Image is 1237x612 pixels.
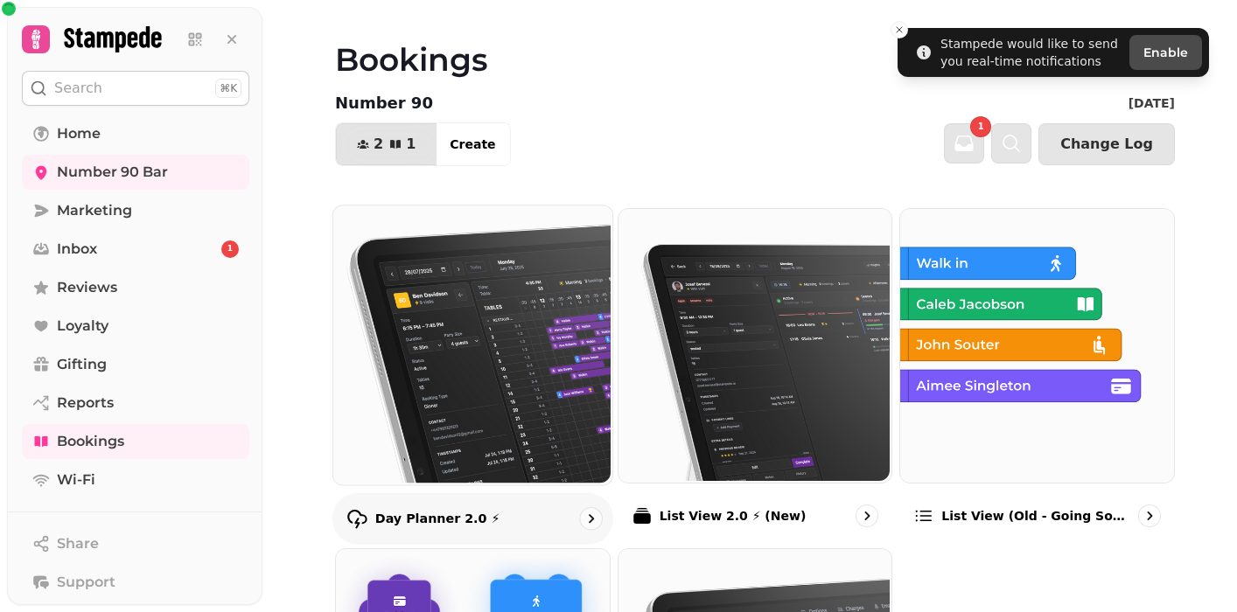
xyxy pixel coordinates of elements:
[406,137,416,151] span: 1
[57,469,95,490] span: Wi-Fi
[436,123,509,165] button: Create
[941,507,1131,525] p: List view (Old - going soon)
[57,239,97,260] span: Inbox
[57,277,117,298] span: Reviews
[57,354,107,375] span: Gifting
[22,232,249,267] a: Inbox1
[54,78,102,99] p: Search
[618,208,893,541] a: List View 2.0 ⚡ (New)List View 2.0 ⚡ (New)
[215,79,241,98] div: ⌘K
[57,123,101,144] span: Home
[57,431,124,452] span: Bookings
[22,386,249,421] a: Reports
[891,21,908,38] button: Close toast
[374,137,383,151] span: 2
[227,243,233,255] span: 1
[22,424,249,459] a: Bookings
[858,507,876,525] svg: go to
[582,510,599,527] svg: go to
[335,91,433,115] p: Number 90
[22,193,249,228] a: Marketing
[940,35,1122,70] div: Stampede would like to send you real-time notifications
[22,270,249,305] a: Reviews
[57,393,114,414] span: Reports
[1038,123,1175,165] button: Change Log
[22,565,249,600] button: Support
[22,347,249,382] a: Gifting
[899,208,1175,541] a: List view (Old - going soon)List view (Old - going soon)
[22,462,249,497] a: Wi-Fi
[978,122,984,131] span: 1
[617,207,891,481] img: List View 2.0 ⚡ (New)
[1129,94,1175,112] p: [DATE]
[336,123,437,165] button: 21
[660,507,807,525] p: List View 2.0 ⚡ (New)
[57,316,108,337] span: Loyalty
[57,162,168,183] span: Number 90 Bar
[332,205,613,544] a: Day Planner 2.0 ⚡Day Planner 2.0 ⚡
[57,533,99,554] span: Share
[898,207,1172,481] img: List view (Old - going soon)
[1060,137,1153,151] span: Change Log
[22,71,249,106] button: Search⌘K
[22,116,249,151] a: Home
[332,204,611,483] img: Day Planner 2.0 ⚡
[375,510,500,527] p: Day Planner 2.0 ⚡
[450,138,495,150] span: Create
[22,526,249,561] button: Share
[1141,507,1158,525] svg: go to
[22,309,249,344] a: Loyalty
[57,200,132,221] span: Marketing
[22,155,249,190] a: Number 90 Bar
[57,572,115,593] span: Support
[1129,35,1202,70] button: Enable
